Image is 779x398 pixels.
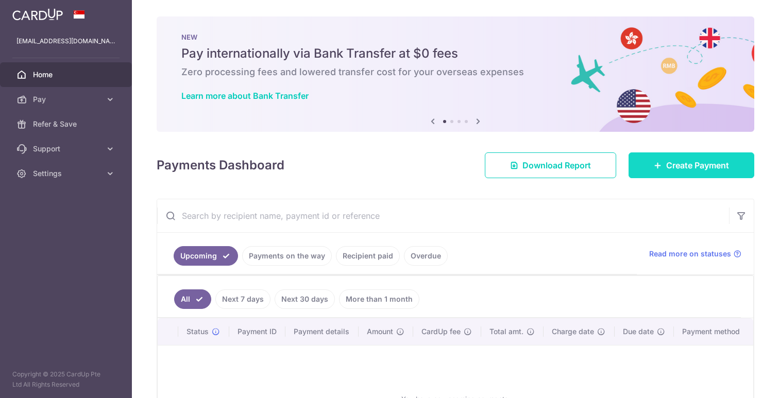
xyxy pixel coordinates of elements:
[174,289,211,309] a: All
[157,199,729,232] input: Search by recipient name, payment id or reference
[522,159,591,171] span: Download Report
[174,246,238,266] a: Upcoming
[33,119,101,129] span: Refer & Save
[421,326,461,337] span: CardUp fee
[24,7,45,16] span: Help
[33,70,101,80] span: Home
[181,66,730,78] h6: Zero processing fees and lowered transfer cost for your overseas expenses
[33,168,101,179] span: Settings
[187,326,209,337] span: Status
[242,246,332,266] a: Payments on the way
[157,156,284,175] h4: Payments Dashboard
[367,326,393,337] span: Amount
[339,289,419,309] a: More than 1 month
[16,36,115,46] p: [EMAIL_ADDRESS][DOMAIN_NAME]
[181,45,730,62] h5: Pay internationally via Bank Transfer at $0 fees
[552,326,594,337] span: Charge date
[404,246,448,266] a: Overdue
[215,289,270,309] a: Next 7 days
[12,8,63,21] img: CardUp
[33,94,101,105] span: Pay
[336,246,400,266] a: Recipient paid
[674,318,753,345] th: Payment method
[229,318,285,345] th: Payment ID
[181,33,730,41] p: NEW
[649,249,741,259] a: Read more on statuses
[33,144,101,154] span: Support
[629,152,754,178] a: Create Payment
[157,16,754,132] img: Bank transfer banner
[275,289,335,309] a: Next 30 days
[666,159,729,171] span: Create Payment
[489,326,523,337] span: Total amt.
[181,91,309,101] a: Learn more about Bank Transfer
[285,318,359,345] th: Payment details
[623,326,654,337] span: Due date
[485,152,616,178] a: Download Report
[649,249,731,259] span: Read more on statuses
